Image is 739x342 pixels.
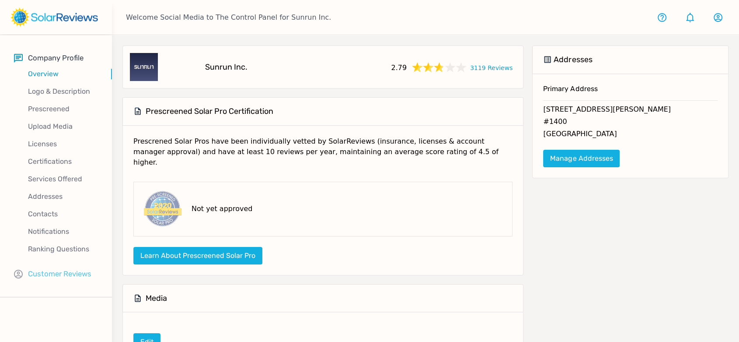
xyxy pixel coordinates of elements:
p: Not yet approved [192,204,252,214]
a: Licenses [14,135,112,153]
h5: Sunrun Inc. [205,62,247,72]
a: Manage Addresses [543,150,620,167]
img: prescreened-badge.png [141,189,183,229]
p: [GEOGRAPHIC_DATA] [543,129,718,141]
a: Overview [14,65,112,83]
p: Notifications [14,226,112,237]
a: Logo & Description [14,83,112,100]
p: Company Profile [28,53,84,63]
p: [STREET_ADDRESS][PERSON_NAME] [543,104,718,116]
a: Prescreened [14,100,112,118]
a: Notifications [14,223,112,240]
p: Customer Reviews [28,268,91,279]
a: Addresses [14,188,112,205]
button: Learn about Prescreened Solar Pro [133,247,262,264]
p: Services Offered [14,174,112,184]
span: 2.79 [391,61,407,73]
p: Certifications [14,156,112,167]
p: Prescrened Solar Pros have been individually vetted by SolarReviews (insurance, licenses & accoun... [133,136,512,175]
a: Upload Media [14,118,112,135]
a: Contacts [14,205,112,223]
p: Prescreened [14,104,112,114]
p: Welcome Social Media to The Control Panel for Sunrun Inc. [126,12,331,23]
p: Logo & Description [14,86,112,97]
a: 3119 Reviews [470,62,512,73]
p: Licenses [14,139,112,149]
p: Addresses [14,191,112,202]
p: Overview [14,69,112,79]
p: Ranking Questions [14,244,112,254]
a: Certifications [14,153,112,170]
p: Upload Media [14,121,112,132]
a: Learn about Prescreened Solar Pro [133,251,262,260]
a: Services Offered [14,170,112,188]
a: Ranking Questions [14,240,112,258]
h5: Prescreened Solar Pro Certification [146,106,273,116]
h5: Media [146,293,167,303]
h6: Primary Address [543,85,718,100]
p: #1400 [543,116,718,129]
h5: Addresses [554,55,592,65]
p: Contacts [14,209,112,219]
